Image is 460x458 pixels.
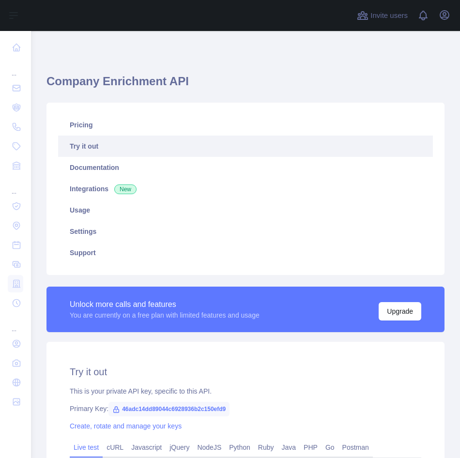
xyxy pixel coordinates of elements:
a: Integrations New [58,178,433,199]
a: Postman [338,440,373,455]
a: Python [225,440,254,455]
a: Live test [70,440,103,455]
a: PHP [300,440,322,455]
div: This is your private API key, specific to this API. [70,386,421,396]
a: Javascript [127,440,166,455]
div: Primary Key: [70,404,421,413]
a: Pricing [58,114,433,136]
div: ... [8,176,23,196]
a: jQuery [166,440,193,455]
span: 46adc14dd89044c6928936b2c150efd9 [108,402,230,416]
h2: Try it out [70,365,421,379]
div: You are currently on a free plan with limited features and usage [70,310,260,320]
a: cURL [103,440,127,455]
a: NodeJS [193,440,225,455]
div: ... [8,58,23,77]
a: Documentation [58,157,433,178]
h1: Company Enrichment API [46,74,445,97]
a: Go [322,440,338,455]
a: Try it out [58,136,433,157]
button: Invite users [355,8,410,23]
span: New [114,184,137,194]
a: Ruby [254,440,278,455]
button: Upgrade [379,302,421,321]
a: Java [278,440,300,455]
a: Settings [58,221,433,242]
a: Support [58,242,433,263]
a: Usage [58,199,433,221]
div: Unlock more calls and features [70,299,260,310]
a: Create, rotate and manage your keys [70,422,182,430]
span: Invite users [370,10,408,21]
div: ... [8,314,23,333]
